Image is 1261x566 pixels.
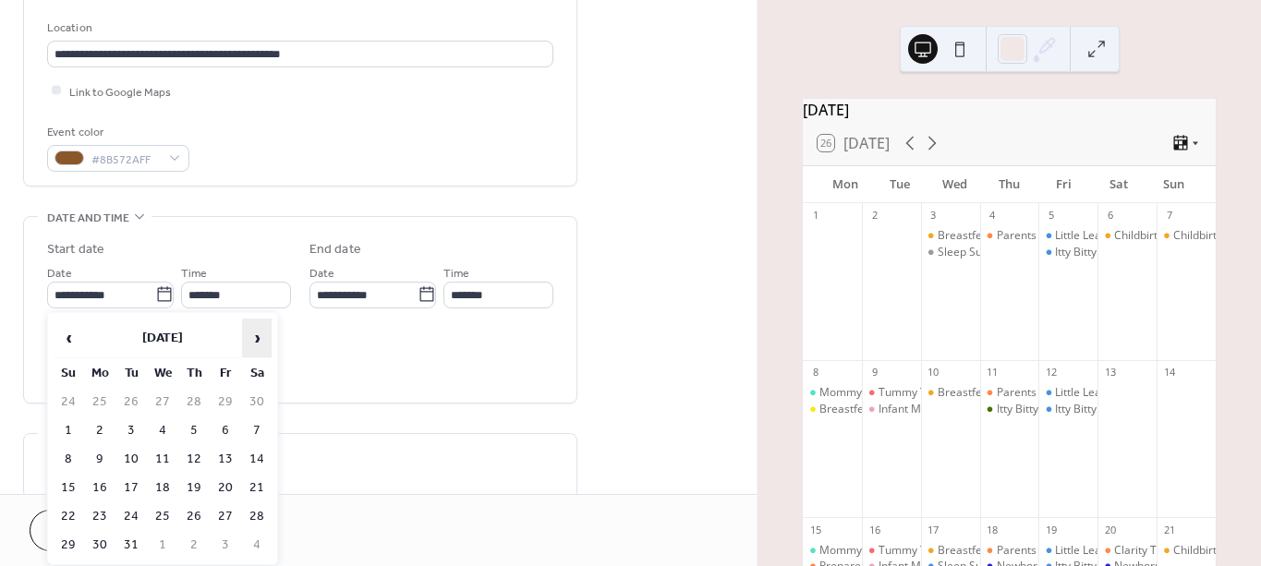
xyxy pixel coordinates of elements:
td: 24 [116,503,146,530]
td: 4 [242,532,272,559]
td: 18 [148,475,177,501]
div: 6 [1103,209,1117,223]
div: 12 [1044,366,1058,379]
div: Clarity Through Complexity: Preparing for Childbirth with a High-Risk Pregnancy [1097,543,1157,559]
div: Start date [47,240,104,259]
div: Little Learners [1055,228,1129,244]
td: 25 [85,389,115,415]
th: [DATE] [85,319,240,358]
td: 2 [85,417,115,444]
div: 16 [867,523,881,536]
div: Tummy Time Playgroup with a PT 3-week series [879,385,1123,401]
td: 26 [179,503,209,530]
td: 3 [211,532,240,559]
td: 14 [242,446,272,473]
div: Tummy Time Playgroup with a PT 3-week series [862,385,921,401]
div: Tummy Time Playgroup with a PT 3-week series [879,543,1123,559]
td: 23 [85,503,115,530]
span: Time [181,263,207,283]
div: 3 [927,209,940,223]
td: 30 [85,532,115,559]
div: Little Learners [1055,543,1129,559]
td: 9 [85,446,115,473]
td: 8 [54,446,83,473]
td: 17 [116,475,146,501]
div: Itty Bitty Learners [1055,245,1146,260]
td: 20 [211,475,240,501]
div: Childbirth Class [1173,228,1254,244]
td: 30 [242,389,272,415]
div: 4 [986,209,1000,223]
div: Childbirth Class [1114,228,1194,244]
div: Tue [872,166,927,203]
span: ‹ [55,319,82,356]
td: 10 [116,446,146,473]
div: 19 [1044,523,1058,536]
div: Sun [1146,166,1201,203]
div: 8 [808,366,822,379]
td: 7 [242,417,272,444]
button: Cancel [30,510,143,551]
div: 2 [867,209,881,223]
td: 22 [54,503,83,530]
span: › [243,319,271,356]
div: 13 [1103,366,1117,379]
td: 28 [179,389,209,415]
td: 13 [211,446,240,473]
div: Breastfeeding Support Group [938,543,1089,559]
span: Date [47,263,72,283]
div: Mon [818,166,872,203]
div: Sat [1091,166,1146,203]
div: Breastfeeding Support Group [921,385,980,401]
div: Location [47,18,550,38]
div: Wed [928,166,982,203]
span: Date [309,263,334,283]
span: Link to Google Maps [69,82,171,102]
div: Mommy Café [819,385,889,401]
div: Fri [1037,166,1091,203]
td: 12 [179,446,209,473]
div: 9 [867,366,881,379]
td: 5 [179,417,209,444]
div: Breastfeeding Support Group [938,385,1089,401]
div: Itty Bitty Learners [1055,402,1146,417]
td: 27 [211,503,240,530]
td: 31 [116,532,146,559]
div: Breastfeeding Class (Virtual) [819,402,966,417]
div: Sleep Support Group [921,245,980,260]
td: 1 [148,532,177,559]
div: Infant Massage 3-Week Series [879,402,1035,417]
div: Parents Café [980,228,1039,244]
div: Childbirth Class [1157,543,1216,559]
td: 6 [211,417,240,444]
td: 1 [54,417,83,444]
div: 11 [986,366,1000,379]
div: Mommy Café [803,385,862,401]
div: Childbirth Class [1097,228,1157,244]
th: Sa [242,360,272,387]
th: We [148,360,177,387]
div: Breastfeeding Support Group [921,543,980,559]
div: Mommy Café [819,543,889,559]
th: Su [54,360,83,387]
div: Itty Bitty/Little Signers [997,402,1109,417]
td: 15 [54,475,83,501]
div: Little Learners [1055,385,1129,401]
th: Mo [85,360,115,387]
div: Little Learners [1038,228,1097,244]
div: Childbirth Class [1157,228,1216,244]
div: Little Learners [1038,385,1097,401]
div: 17 [927,523,940,536]
div: 1 [808,209,822,223]
td: 19 [179,475,209,501]
td: 4 [148,417,177,444]
td: 21 [242,475,272,501]
div: Breastfeeding Support Group [921,228,980,244]
td: 29 [54,532,83,559]
td: 27 [148,389,177,415]
div: [DATE] [803,99,1216,121]
div: 7 [1162,209,1176,223]
div: Parents Café [980,385,1039,401]
div: 15 [808,523,822,536]
th: Tu [116,360,146,387]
